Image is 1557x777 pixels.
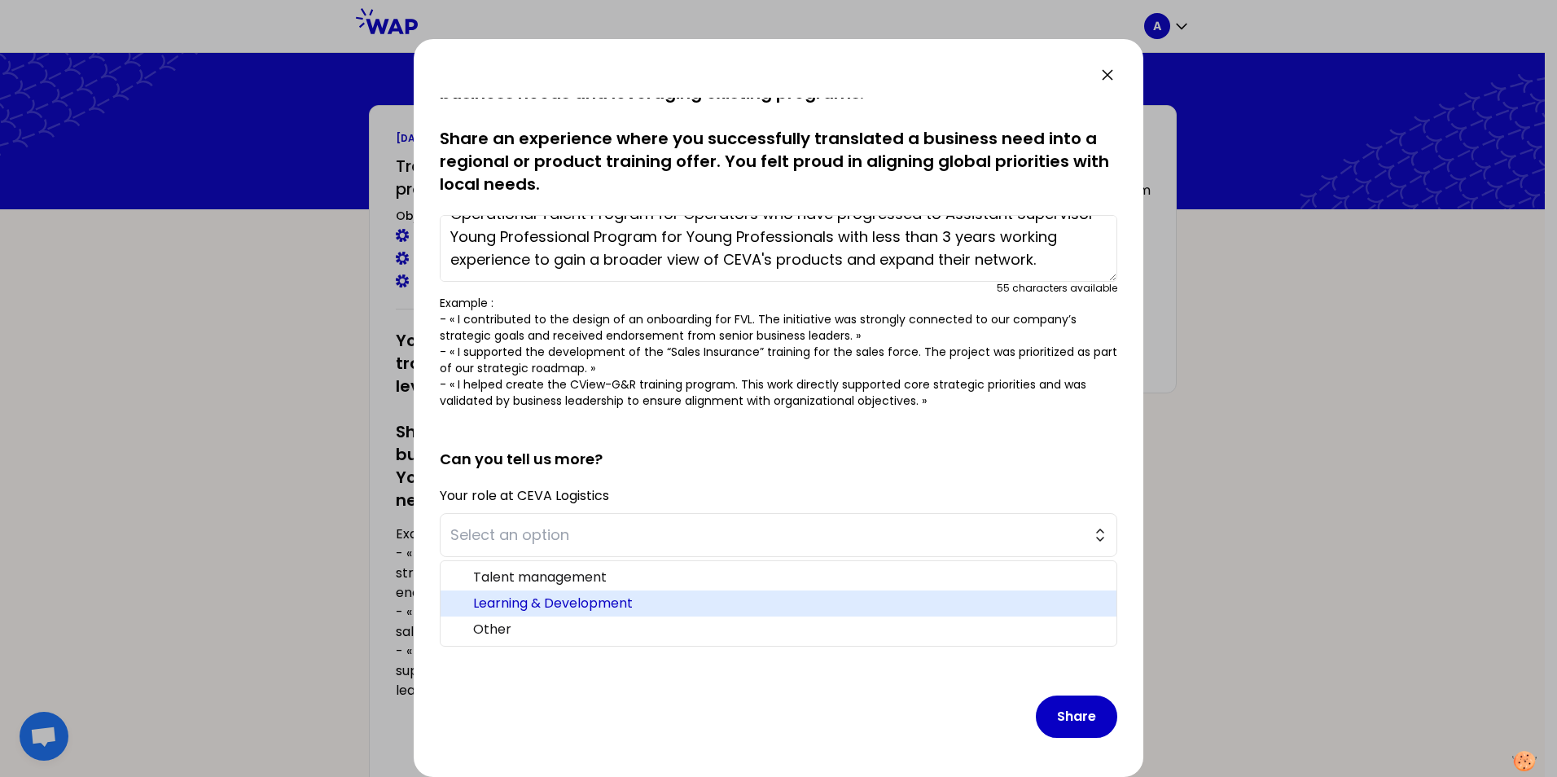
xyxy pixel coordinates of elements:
span: Other [473,620,1103,639]
span: Select an option [450,524,1084,547]
label: Your role at CEVA Logistics [440,486,609,505]
p: You have all played a key role in creating aligned training offers, by identifying business needs... [440,59,1117,195]
button: Share [1036,696,1117,738]
p: Example : - « I contributed to the design of an onboarding for FVL. The initiative was strongly c... [440,295,1117,409]
span: Learning & Development [473,594,1103,613]
textarea: Operational Talent Program for Operators who have progressed to Assistant Supervisor Young Profes... [440,215,1117,282]
button: Select an option [440,513,1117,557]
span: Talent management [473,568,1103,587]
h2: Can you tell us more? [440,422,1117,471]
div: 55 characters available [997,282,1117,295]
ul: Select an option [440,560,1117,647]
